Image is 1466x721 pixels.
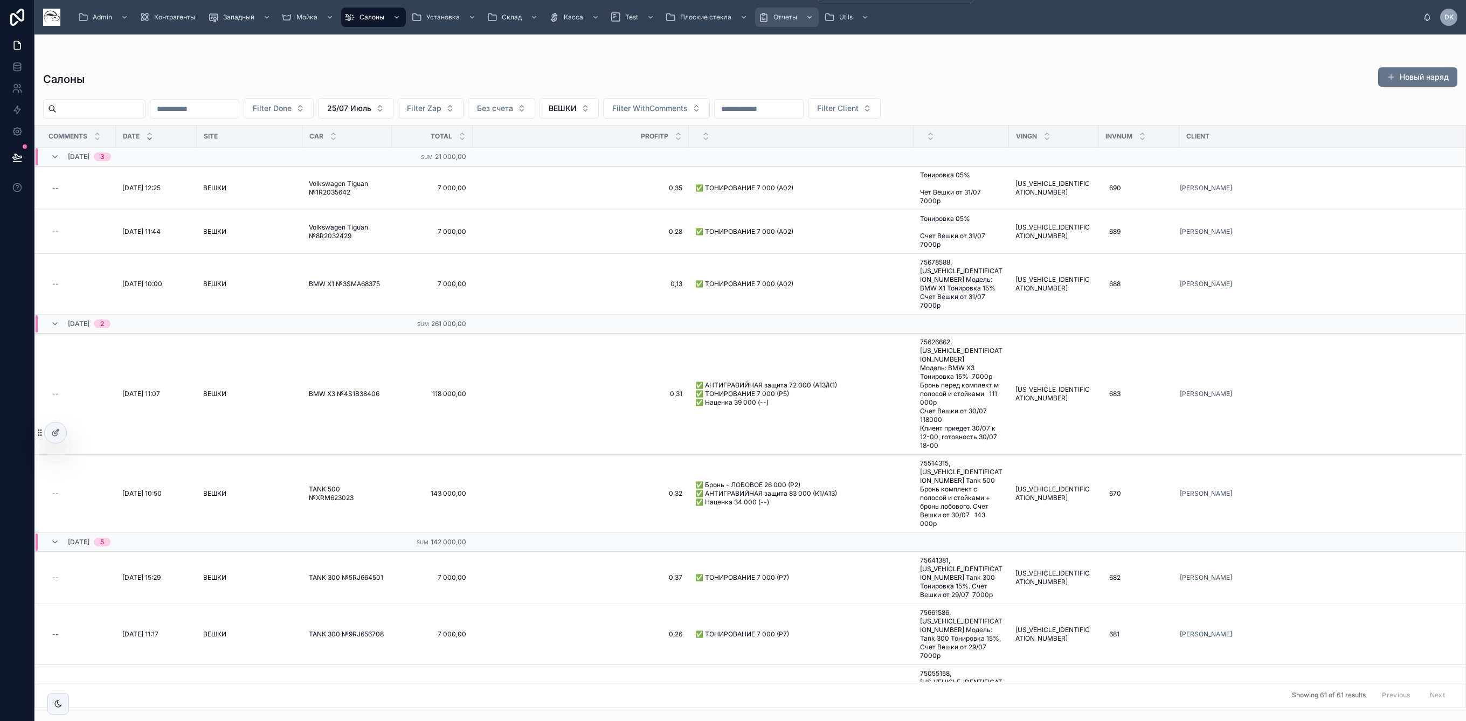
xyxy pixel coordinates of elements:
[309,132,323,141] span: Car
[695,184,793,192] span: ✅ ТОНИРОВАНИЕ 7 000 (А02)
[479,227,682,236] a: 0,28
[920,556,1002,599] a: 75641381, [US_VEHICLE_IDENTIFICATION_NUMBER] Tank 300 Тонировка 15%. Счет Вешки от 29/07 7000р
[203,489,226,498] span: ВЕШКИ
[122,573,190,582] a: [DATE] 15:29
[426,13,460,22] span: Установка
[1109,280,1121,288] span: 688
[309,390,385,398] a: BMW X3 №4S1B38406
[680,13,731,22] span: Плоские стекла
[122,630,190,639] a: [DATE] 11:17
[48,485,109,502] a: --
[122,489,162,498] span: [DATE] 10:50
[695,630,789,639] span: ✅ ТОНИРОВАНИЕ 7 000 (Р7)
[479,184,682,192] a: 0,35
[479,630,682,639] a: 0,26
[468,98,535,119] button: Select Button
[398,390,466,398] a: 118 000,00
[431,538,466,546] span: 142 000,00
[817,103,859,114] span: Filter Client
[122,630,158,639] span: [DATE] 11:17
[68,152,89,161] span: [DATE]
[417,321,429,327] small: Sum
[1444,13,1454,22] span: DK
[278,8,339,27] a: Мойка
[920,258,1002,310] a: 75678588, [US_VEHICLE_IDENTIFICATION_NUMBER] Модель: BMW X1 Тонировка 15% Счет Вешки от 31/07 7000р
[309,280,385,288] a: BMW X1 №3SMA68375
[74,8,134,27] a: Admin
[607,8,660,27] a: Test
[398,280,466,288] a: 7 000,00
[1180,573,1232,582] a: [PERSON_NAME]
[920,214,1002,249] a: Тонировка 05% Счет Вешки от 31/07 7000р
[695,630,907,639] a: ✅ ТОНИРОВАНИЕ 7 000 (Р7)
[309,179,385,197] span: Volkswagen Tiguan №1R2035642
[49,132,87,141] span: Comments
[43,72,85,87] h1: Салоны
[309,573,385,582] a: TANK 300 №5RJ664501
[122,184,190,192] a: [DATE] 12:25
[359,13,384,22] span: Салоны
[1015,275,1092,293] span: [US_VEHICLE_IDENTIFICATION_NUMBER]
[203,630,226,639] span: ВЕШКИ
[1180,184,1451,192] a: [PERSON_NAME]
[122,227,161,236] span: [DATE] 11:44
[204,132,218,141] span: Site
[1015,223,1092,240] span: [US_VEHICLE_IDENTIFICATION_NUMBER]
[695,573,789,582] span: ✅ ТОНИРОВАНИЕ 7 000 (Р7)
[309,390,379,398] span: BMW X3 №4S1B38406
[1180,630,1451,639] a: [PERSON_NAME]
[808,98,881,119] button: Select Button
[920,171,1002,205] a: Тонировка 05% Чет Вешки от 31/07 7000р
[52,390,59,398] div: --
[398,184,466,192] span: 7 000,00
[1180,280,1232,288] a: [PERSON_NAME]
[52,489,59,498] div: --
[1015,485,1092,502] span: [US_VEHICLE_IDENTIFICATION_NUMBER]
[309,630,384,639] span: TANK 300 №9RJ656708
[398,227,466,236] a: 7 000,00
[1180,280,1451,288] a: [PERSON_NAME]
[479,390,682,398] a: 0,31
[309,485,385,502] span: TANK 500 №XRM623023
[1180,390,1232,398] a: [PERSON_NAME]
[309,223,385,240] a: Volkswagen Tiguan №8R2032429
[223,13,254,22] span: Западный
[398,630,466,639] a: 7 000,00
[540,98,599,119] button: Select Button
[203,184,296,192] a: ВЕШКИ
[122,280,190,288] a: [DATE] 10:00
[662,8,753,27] a: Плоские стекла
[203,280,296,288] a: ВЕШКИ
[483,8,543,27] a: Склад
[1015,385,1092,403] span: [US_VEHICLE_IDENTIFICATION_NUMBER]
[479,489,682,498] a: 0,32
[1105,223,1173,240] a: 689
[52,227,59,236] div: --
[203,227,226,236] span: ВЕШКИ
[43,9,60,26] img: App logo
[479,280,682,288] a: 0,13
[407,103,441,114] span: Filter Zap
[431,132,452,141] span: Total
[398,573,466,582] a: 7 000,00
[477,103,513,114] span: Без счета
[1105,132,1132,141] span: InvNum
[417,539,428,545] small: Sum
[479,573,682,582] a: 0,37
[1015,179,1092,197] a: [US_VEHICLE_IDENTIFICATION_NUMBER]
[1292,691,1366,699] span: Showing 61 of 61 results
[1015,569,1092,586] a: [US_VEHICLE_IDENTIFICATION_NUMBER]
[564,13,583,22] span: Касса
